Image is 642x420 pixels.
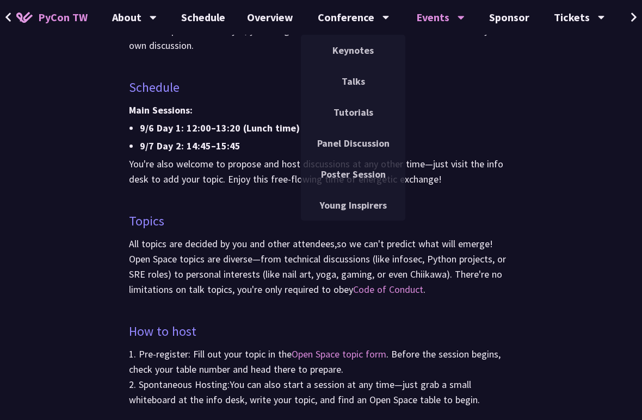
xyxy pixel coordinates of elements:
[38,9,88,26] span: PyCon TW
[301,99,405,125] a: Tutorials
[129,78,180,97] p: Schedule
[129,347,513,408] p: 1. Pre-register: Fill out your topic in the . Before the session begins, check your table number ...
[129,156,513,187] p: You're also welcome to propose and host discussions at any other time—just visit the info desk to...
[129,236,513,297] p: All topics are decided by you and other attendees,so we can't predict what will emerge! Open Spac...
[129,211,164,231] p: Topics
[140,139,513,154] li: 9/7 Day 2: 14:45–15:45
[301,68,405,94] a: Talks
[301,130,405,156] a: Panel Discussion
[301,192,405,218] a: Young Inspirers
[353,283,423,296] a: Code of Conduct
[292,348,386,360] a: Open Space topic form
[301,37,405,63] a: Keynotes
[129,322,196,341] p: How to host
[16,12,33,23] img: Home icon of PyCon TW 2025
[140,121,513,136] li: 9/6 Day 1: 12:00–13:20 (Lunch time)
[5,4,98,31] a: PyCon TW
[301,161,405,187] a: Poster Session
[129,103,513,118] li: Main Sessions:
